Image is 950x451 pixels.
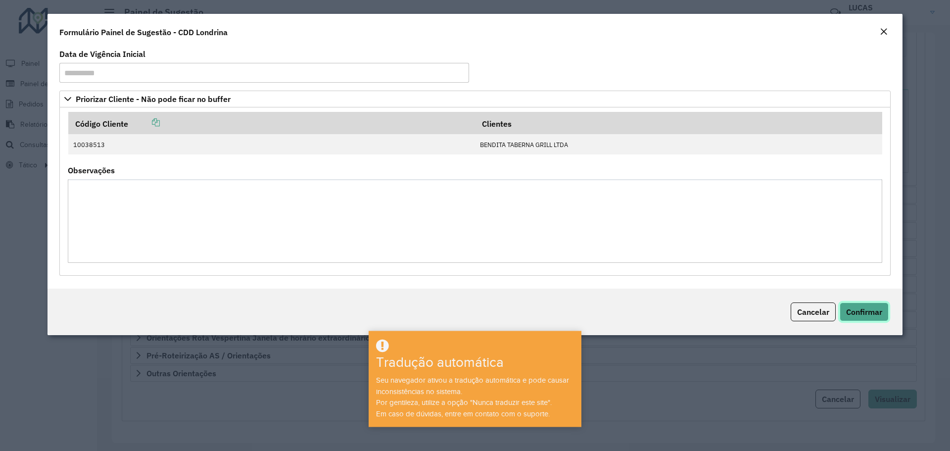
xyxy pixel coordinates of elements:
[846,307,882,317] font: Confirmar
[128,117,160,127] a: Copiar
[797,307,829,317] font: Cancelar
[877,26,891,39] button: Fechar
[791,302,836,321] button: Cancelar
[376,376,569,396] font: Seu navegador ativou a tradução automática e pode causar inconsistências no sistema.
[880,28,888,36] em: Fechar
[59,27,228,37] font: Formulário Painel de Sugestão - CDD Londrina
[68,165,115,175] font: Observações
[376,399,552,406] font: Por gentileza, utilize a opção "Nunca traduzir este site".
[482,119,512,129] font: Clientes
[480,141,568,149] font: BENDITA TABERNA GRILL LTDA
[73,141,105,149] font: 10038513
[59,91,891,107] a: Priorizar Cliente - Não pode ficar no buffer
[376,355,504,370] font: Tradução automática
[59,107,891,276] div: Priorizar Cliente - Não pode ficar no buffer
[75,119,128,129] font: Código Cliente
[840,302,889,321] button: Confirmar
[76,94,231,104] font: Priorizar Cliente - Não pode ficar no buffer
[376,410,550,418] font: Em caso de dúvidas, entre em contato com o suporte.
[59,49,145,59] font: Data de Vigência Inicial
